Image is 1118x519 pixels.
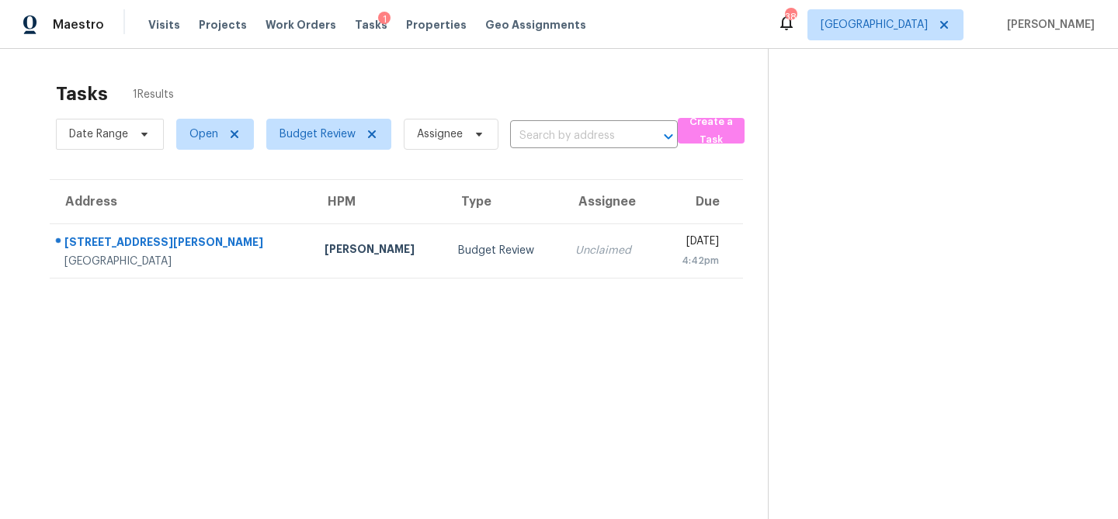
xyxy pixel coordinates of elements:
span: Budget Review [279,126,356,142]
th: Type [446,180,563,223]
span: Date Range [69,126,128,142]
span: Geo Assignments [485,17,586,33]
span: Visits [148,17,180,33]
span: Work Orders [266,17,336,33]
div: 1 [378,12,391,27]
span: Assignee [417,126,463,142]
div: [PERSON_NAME] [325,241,433,261]
span: [PERSON_NAME] [1001,17,1095,33]
span: Maestro [53,17,104,33]
div: [STREET_ADDRESS][PERSON_NAME] [64,234,300,254]
span: Open [189,126,218,142]
div: 4:42pm [669,253,718,268]
th: Due [657,180,742,223]
span: Projects [199,17,247,33]
span: [GEOGRAPHIC_DATA] [821,17,928,33]
span: Properties [406,17,467,33]
div: 38 [785,9,796,25]
th: HPM [312,180,446,223]
button: Create a Task [678,118,745,144]
th: Assignee [563,180,657,223]
span: 1 Results [133,87,174,102]
h2: Tasks [56,86,108,102]
div: Budget Review [458,243,550,258]
th: Address [50,180,312,223]
input: Search by address [510,124,634,148]
div: Unclaimed [575,243,644,258]
span: Tasks [355,19,387,30]
div: [DATE] [669,234,718,253]
span: Create a Task [686,113,737,149]
button: Open [658,126,679,147]
div: [GEOGRAPHIC_DATA] [64,254,300,269]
